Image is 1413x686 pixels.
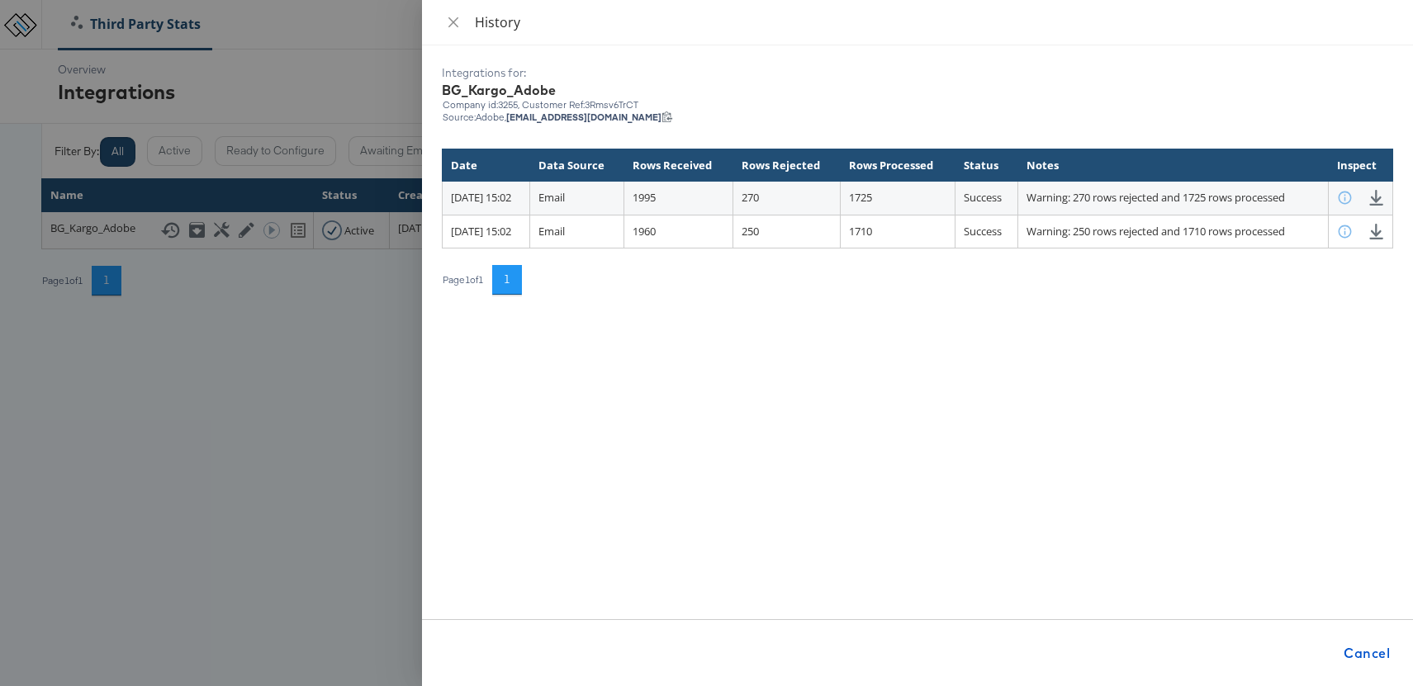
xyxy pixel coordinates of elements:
th: Status [955,149,1018,182]
button: Close [442,15,465,31]
th: Date [443,149,530,182]
td: 1995 [624,182,733,215]
th: Data Source [529,149,624,182]
button: Cancel [1337,636,1396,669]
span: Success [964,224,1002,239]
td: 1710 [841,215,955,248]
th: Rows Processed [841,149,955,182]
span: Email [538,224,565,239]
th: Rows Rejected [733,149,841,182]
td: 250 [733,215,841,248]
div: History [475,13,1393,31]
td: 270 [733,182,841,215]
button: 1 [492,265,522,295]
span: Success [964,190,1002,205]
div: Company id: 3255 , Customer Ref: 3Rmsv6TrCT [442,99,1393,111]
th: Inspect [1329,149,1393,182]
span: Email [538,190,565,205]
span: Warning: 250 rows rejected and 1710 rows processed [1027,224,1285,239]
div: Source: Adobe, [443,111,1392,122]
td: [DATE] 15:02 [443,182,530,215]
td: 1960 [624,215,733,248]
div: Page 1 of 1 [442,274,484,286]
div: Integrations for: [442,65,1393,81]
th: Notes [1017,149,1329,182]
td: 1725 [841,182,955,215]
div: BG_Kargo_Adobe [442,81,1393,100]
span: close [447,16,460,29]
strong: [EMAIL_ADDRESS][DOMAIN_NAME] [506,111,661,123]
th: Rows Received [624,149,733,182]
span: Cancel [1344,641,1390,665]
span: Warning: 270 rows rejected and 1725 rows processed [1027,190,1285,205]
td: [DATE] 15:02 [443,215,530,248]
